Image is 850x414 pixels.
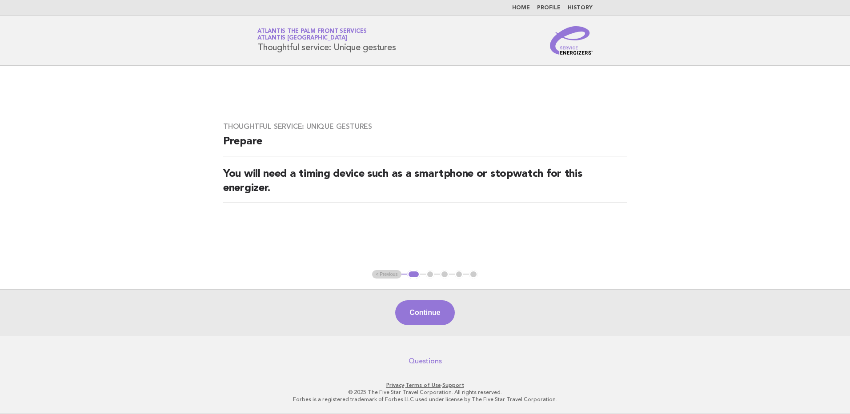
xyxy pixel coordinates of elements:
[568,5,593,11] a: History
[257,36,347,41] span: Atlantis [GEOGRAPHIC_DATA]
[550,26,593,55] img: Service Energizers
[407,270,420,279] button: 1
[537,5,561,11] a: Profile
[395,300,454,325] button: Continue
[257,29,396,52] h1: Thoughtful service: Unique gestures
[405,382,441,388] a: Terms of Use
[386,382,404,388] a: Privacy
[512,5,530,11] a: Home
[223,122,627,131] h3: Thoughtful service: Unique gestures
[223,135,627,156] h2: Prepare
[153,396,697,403] p: Forbes is a registered trademark of Forbes LLC used under license by The Five Star Travel Corpora...
[223,167,627,203] h2: You will need a timing device such as a smartphone or stopwatch for this energizer.
[153,382,697,389] p: · ·
[409,357,442,366] a: Questions
[442,382,464,388] a: Support
[257,28,367,41] a: Atlantis The Palm Front ServicesAtlantis [GEOGRAPHIC_DATA]
[153,389,697,396] p: © 2025 The Five Star Travel Corporation. All rights reserved.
